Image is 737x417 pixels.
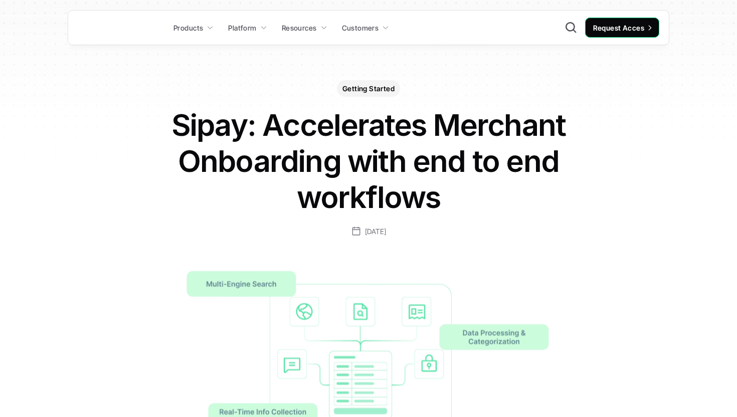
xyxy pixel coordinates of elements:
[168,107,569,215] h1: Sipay: Accelerates Merchant Onboarding with end to end workflows
[342,23,379,33] p: Customers
[585,18,659,38] a: Request Acces
[565,21,578,34] button: Search Icon
[342,83,395,94] p: Getting Started
[228,23,256,33] p: Platform
[282,23,317,33] p: Resources
[167,19,220,37] a: Products
[173,23,203,33] p: Products
[365,225,387,238] p: [DATE]
[593,24,644,32] span: Request Acces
